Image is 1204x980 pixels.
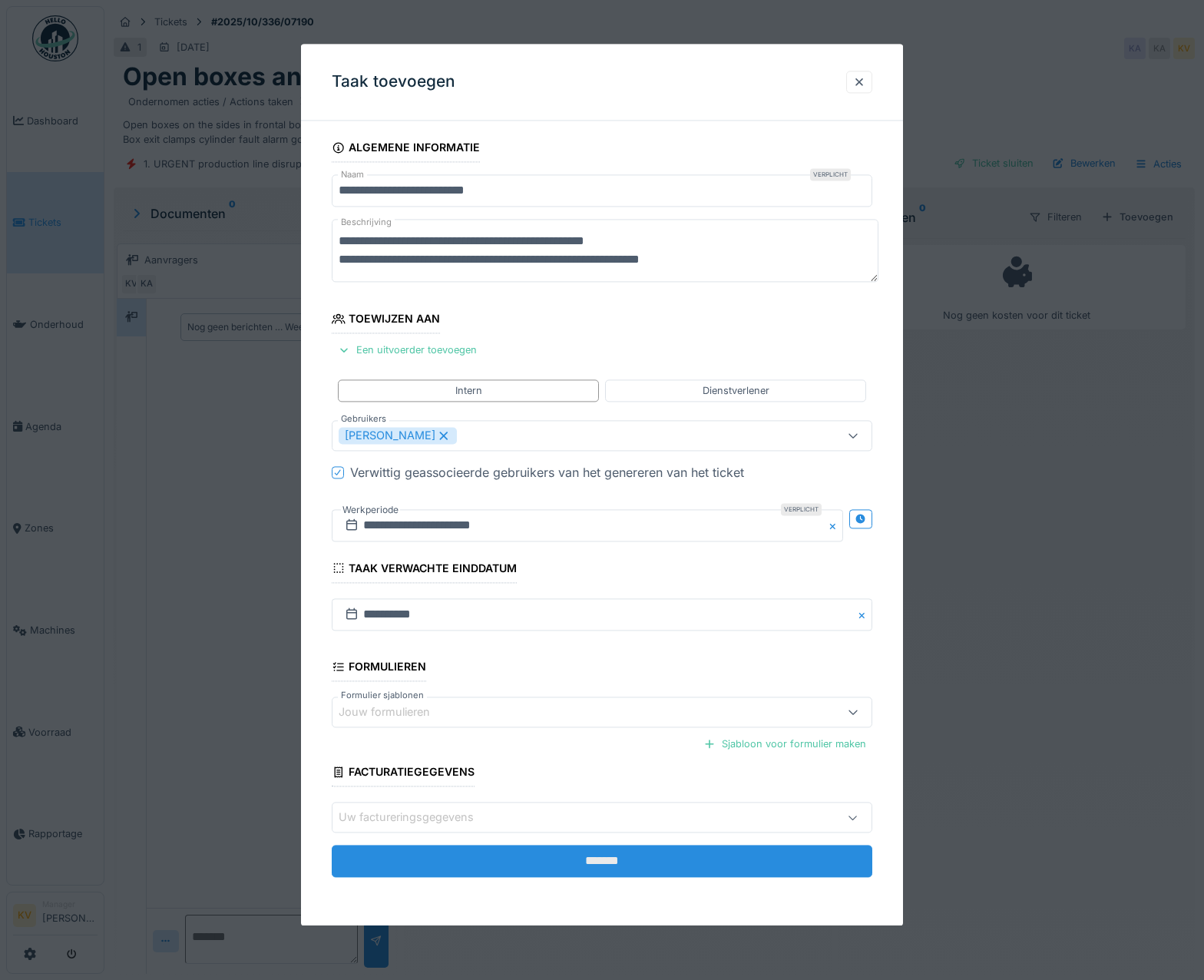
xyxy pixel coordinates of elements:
label: Beschrijving [338,214,395,233]
div: Een uitvoerder toevoegen [332,340,483,361]
div: Dienstverlener [703,383,769,398]
div: Intern [455,383,482,398]
div: Facturatiegegevens [332,761,475,787]
div: Algemene informatie [332,136,480,162]
button: Close [826,509,843,541]
label: Formulier sjablonen [338,689,427,702]
div: Verplicht [810,169,851,181]
div: Jouw formulieren [339,704,451,721]
label: Gebruikers [338,412,389,425]
div: Uw factureringsgegevens [339,809,495,826]
div: Toewijzen aan [332,308,440,334]
label: Werkperiode [341,502,400,518]
label: Naam [338,169,367,182]
h3: Taak toevoegen [332,72,455,91]
div: Verwittig geassocieerde gebruikers van het genereren van het ticket [350,463,744,482]
button: Close [855,598,872,631]
div: Verplicht [781,503,822,515]
div: Formulieren [332,655,426,681]
div: Sjabloon voor formulier maken [697,733,872,754]
div: Taak verwachte einddatum [332,557,517,583]
div: [PERSON_NAME] [339,427,457,444]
